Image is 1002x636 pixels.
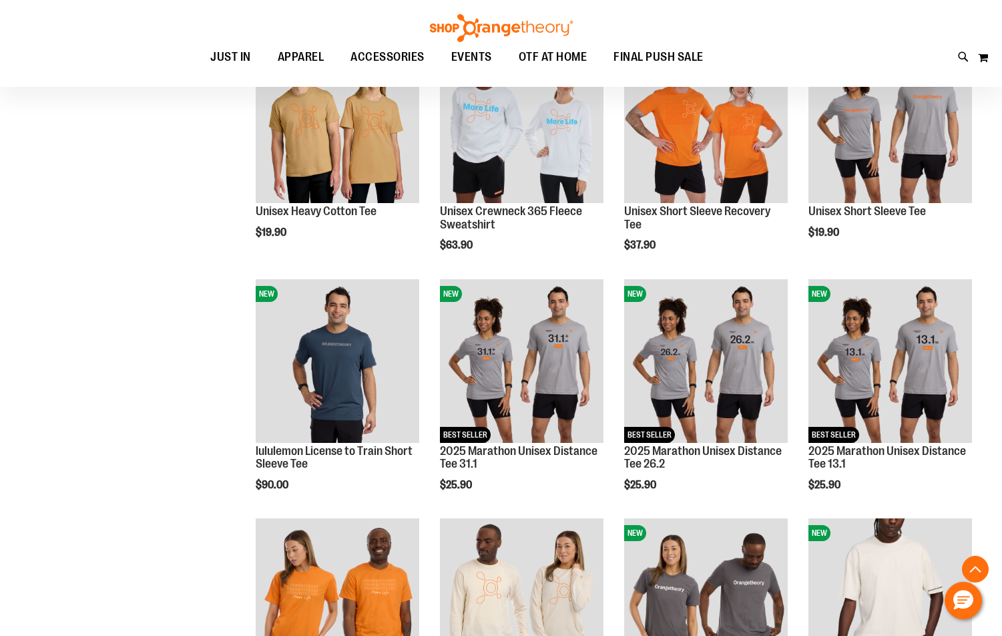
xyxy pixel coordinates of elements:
[256,279,419,445] a: lululemon License to Train Short Sleeve TeeNEW
[613,42,704,72] span: FINAL PUSH SALE
[624,286,646,302] span: NEW
[962,556,989,583] button: Back To Top
[945,582,982,619] button: Hello, have a question? Let’s chat.
[249,33,426,273] div: product
[440,279,603,443] img: 2025 Marathon Unisex Distance Tee 31.1
[256,39,419,205] a: Unisex Heavy Cotton TeeNEW
[428,14,575,42] img: Shop Orangetheory
[440,427,491,443] span: BEST SELLER
[624,525,646,541] span: NEW
[624,39,788,205] a: Unisex Short Sleeve Recovery TeeNEW
[519,42,587,72] span: OTF AT HOME
[600,42,717,73] a: FINAL PUSH SALE
[505,42,601,73] a: OTF AT HOME
[440,39,603,203] img: Unisex Crewneck 365 Fleece Sweatshirt
[256,279,419,443] img: lululemon License to Train Short Sleeve Tee
[440,204,582,231] a: Unisex Crewneck 365 Fleece Sweatshirt
[433,33,610,286] div: product
[624,427,675,443] span: BEST SELLER
[808,444,966,471] a: 2025 Marathon Unisex Distance Tee 13.1
[440,39,603,205] a: Unisex Crewneck 365 Fleece SweatshirtNEW
[808,525,830,541] span: NEW
[337,42,438,73] a: ACCESSORIES
[350,42,425,72] span: ACCESSORIES
[624,39,788,203] img: Unisex Short Sleeve Recovery Tee
[197,42,264,73] a: JUST IN
[802,33,979,273] div: product
[440,479,474,491] span: $25.90
[451,42,492,72] span: EVENTS
[433,273,610,526] div: product
[808,479,842,491] span: $25.90
[808,204,926,218] a: Unisex Short Sleeve Tee
[438,42,505,73] a: EVENTS
[624,204,770,231] a: Unisex Short Sleeve Recovery Tee
[808,39,972,205] a: Unisex Short Sleeve TeeNEW
[624,279,788,445] a: 2025 Marathon Unisex Distance Tee 26.2NEWBEST SELLER
[624,239,658,251] span: $37.90
[624,279,788,443] img: 2025 Marathon Unisex Distance Tee 26.2
[808,226,841,238] span: $19.90
[256,444,413,471] a: lululemon License to Train Short Sleeve Tee
[249,273,426,526] div: product
[808,279,972,443] img: 2025 Marathon Unisex Distance Tee 13.1
[440,279,603,445] a: 2025 Marathon Unisex Distance Tee 31.1NEWBEST SELLER
[808,427,859,443] span: BEST SELLER
[440,444,597,471] a: 2025 Marathon Unisex Distance Tee 31.1
[278,42,324,72] span: APPAREL
[808,279,972,445] a: 2025 Marathon Unisex Distance Tee 13.1NEWBEST SELLER
[440,286,462,302] span: NEW
[808,286,830,302] span: NEW
[256,204,377,218] a: Unisex Heavy Cotton Tee
[256,39,419,203] img: Unisex Heavy Cotton Tee
[808,39,972,203] img: Unisex Short Sleeve Tee
[256,286,278,302] span: NEW
[802,273,979,526] div: product
[256,479,290,491] span: $90.00
[256,226,288,238] span: $19.90
[617,273,794,526] div: product
[624,479,658,491] span: $25.90
[617,33,794,286] div: product
[264,42,338,72] a: APPAREL
[440,239,475,251] span: $63.90
[624,444,782,471] a: 2025 Marathon Unisex Distance Tee 26.2
[210,42,251,72] span: JUST IN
